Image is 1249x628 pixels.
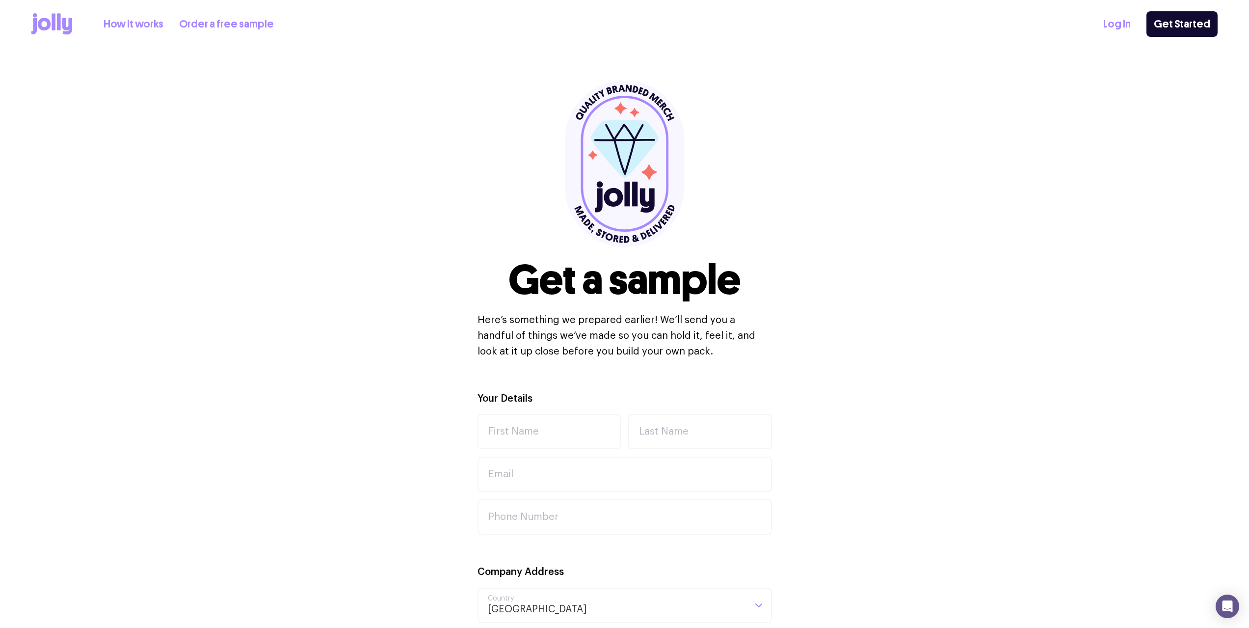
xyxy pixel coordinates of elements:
a: Get Started [1146,11,1218,37]
span: [GEOGRAPHIC_DATA] [487,589,587,622]
p: Here’s something we prepared earlier! We’ll send you a handful of things we’ve made so you can ho... [478,312,772,359]
a: Log In [1103,16,1131,32]
label: Your Details [478,392,532,406]
div: Open Intercom Messenger [1216,595,1239,618]
a: How it works [104,16,163,32]
div: Search for option [478,588,772,623]
h1: Get a sample [508,259,741,300]
a: Order a free sample [179,16,274,32]
input: Search for option [587,589,745,622]
label: Company Address [478,565,564,579]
